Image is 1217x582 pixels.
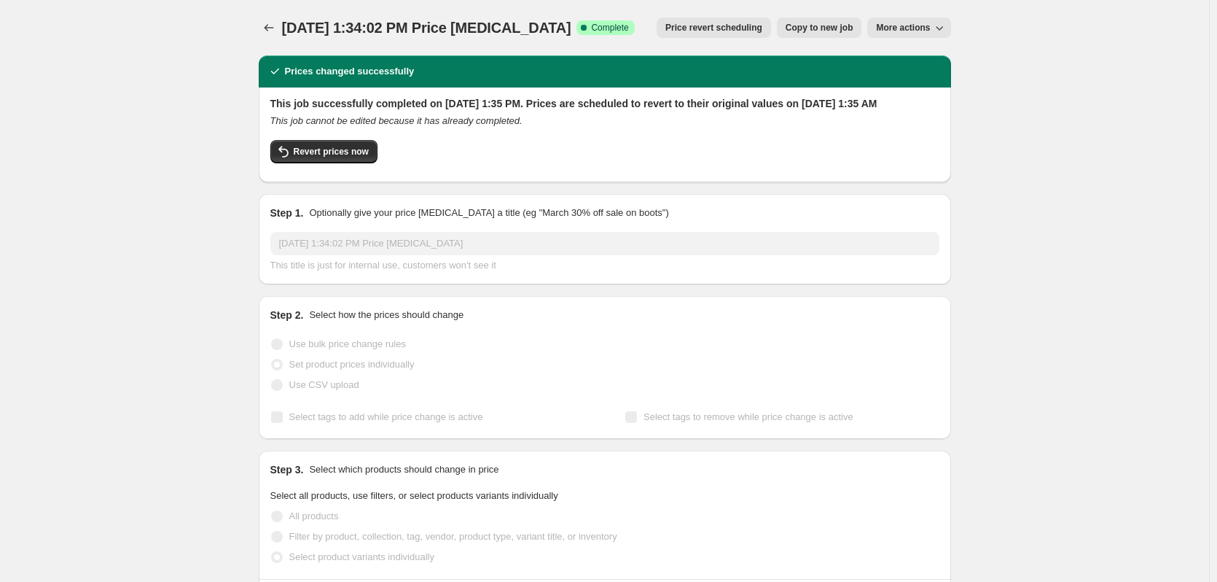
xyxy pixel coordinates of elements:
[289,411,483,422] span: Select tags to add while price change is active
[289,531,617,542] span: Filter by product, collection, tag, vendor, product type, variant title, or inventory
[777,18,862,38] button: Copy to new job
[282,20,571,36] span: [DATE] 1:34:02 PM Price [MEDICAL_DATA]
[289,551,434,562] span: Select product variants individually
[270,140,377,163] button: Revert prices now
[289,338,406,349] span: Use bulk price change rules
[270,232,939,255] input: 30% off holiday sale
[270,490,558,501] span: Select all products, use filters, or select products variants individually
[657,18,771,38] button: Price revert scheduling
[309,462,498,477] p: Select which products should change in price
[867,18,950,38] button: More actions
[270,115,523,126] i: This job cannot be edited because it has already completed.
[289,359,415,370] span: Set product prices individually
[270,260,496,271] span: This title is just for internal use, customers won't see it
[876,22,930,34] span: More actions
[786,22,853,34] span: Copy to new job
[665,22,762,34] span: Price revert scheduling
[285,64,415,79] h2: Prices changed successfully
[294,146,369,158] span: Revert prices now
[259,18,279,38] button: Price change jobs
[270,96,939,111] h2: This job successfully completed on [DATE] 1:35 PM. Prices are scheduled to revert to their origin...
[309,308,463,322] p: Select how the prices should change
[309,206,668,220] p: Optionally give your price [MEDICAL_DATA] a title (eg "March 30% off sale on boots")
[643,411,853,422] span: Select tags to remove while price change is active
[289,511,339,521] span: All products
[591,22,628,34] span: Complete
[289,379,359,390] span: Use CSV upload
[270,308,304,322] h2: Step 2.
[270,462,304,477] h2: Step 3.
[270,206,304,220] h2: Step 1.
